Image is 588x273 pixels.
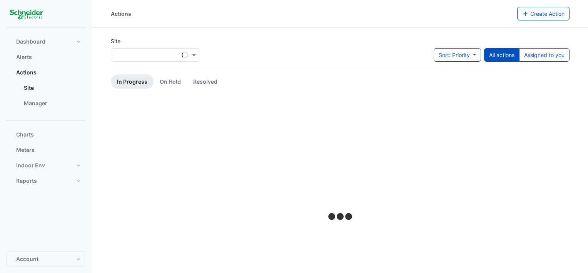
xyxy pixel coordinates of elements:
[16,69,37,76] span: Actions
[6,173,86,189] button: Reports
[434,48,481,62] button: Sort: Priority
[6,65,86,80] button: Actions
[517,7,570,20] button: Create Action
[111,74,154,89] a: In Progress
[6,251,86,267] button: Account
[484,48,520,62] button: All actions
[18,96,86,111] a: Manager
[16,131,34,138] span: Charts
[6,158,86,173] button: Indoor Env
[16,255,38,263] span: Account
[6,142,86,158] button: Meters
[18,80,86,96] a: Site
[16,162,45,169] span: Indoor Env
[16,177,37,185] span: Reports
[6,127,86,142] button: Charts
[16,53,32,61] span: Alerts
[16,146,35,154] span: Meters
[6,34,86,49] button: Dashboard
[9,6,44,22] img: Company Logo
[439,52,470,58] span: Sort: Priority
[111,37,120,45] label: Site
[111,10,131,18] div: Actions
[187,74,224,89] a: Resolved
[519,48,570,62] button: Assigned to you
[6,49,86,65] button: Alerts
[6,80,86,114] div: Actions
[530,10,565,17] span: Create Action
[16,38,45,45] span: Dashboard
[154,74,187,89] a: On Hold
